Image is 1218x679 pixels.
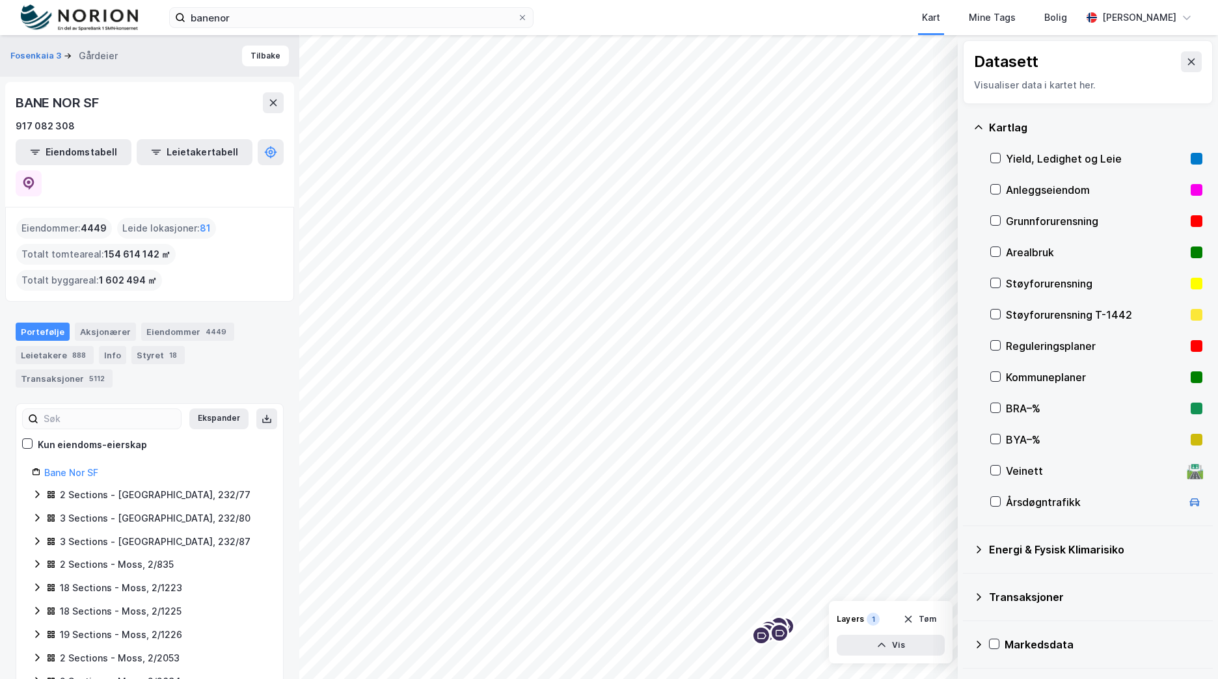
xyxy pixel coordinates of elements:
div: Markedsdata [1005,637,1202,652]
div: Transaksjoner [989,589,1202,605]
div: Portefølje [16,323,70,341]
div: 917 082 308 [16,118,75,134]
div: Anleggseiendom [1006,182,1185,198]
div: Gårdeier [79,48,118,64]
div: 4449 [203,325,229,338]
div: 18 Sections - Moss, 2/1225 [60,604,182,619]
div: Styret [131,346,185,364]
div: 🛣️ [1186,462,1204,479]
div: Kontrollprogram for chat [1153,617,1218,679]
button: Eiendomstabell [16,139,131,165]
div: Aksjonærer [75,323,136,341]
div: Totalt byggareal : [16,270,162,291]
div: Støyforurensning T-1442 [1006,307,1185,323]
img: norion-logo.80e7a08dc31c2e691866.png [21,5,138,31]
div: Map marker [763,618,783,637]
div: 2 Sections - Moss, 2/2053 [60,650,180,666]
div: Eiendommer : [16,218,112,239]
iframe: Chat Widget [1153,617,1218,679]
div: Map marker [759,620,778,639]
input: Søk på adresse, matrikkel, gårdeiere, leietakere eller personer [185,8,517,27]
div: 3 Sections - [GEOGRAPHIC_DATA], 232/80 [60,511,250,526]
button: Tøm [895,609,945,630]
div: Eiendommer [141,323,234,341]
div: Layers [837,614,864,624]
div: 2 Sections - [GEOGRAPHIC_DATA], 232/77 [60,487,250,503]
div: 5112 [87,372,107,385]
button: Tilbake [242,46,289,66]
div: Map marker [769,616,789,635]
div: 2 Sections - Moss, 2/835 [60,557,174,572]
div: BRA–% [1006,401,1185,416]
div: Kart [922,10,940,25]
div: Info [99,346,126,364]
div: 888 [70,349,88,362]
button: Ekspander [189,408,249,429]
div: 3 Sections - [GEOGRAPHIC_DATA], 232/87 [60,534,250,550]
span: 4449 [81,220,107,236]
div: Totalt tomteareal : [16,244,176,265]
div: Veinett [1006,463,1182,479]
button: Fosenkaia 3 [10,49,64,62]
div: 18 Sections - Moss, 2/1223 [60,580,182,596]
div: BANE NOR SF [16,92,101,113]
div: Bolig [1044,10,1067,25]
span: 1 602 494 ㎡ [99,273,157,288]
div: Transaksjoner [16,369,113,388]
div: Kartlag [989,120,1202,135]
div: 19 Sections - Moss, 2/1226 [60,627,182,643]
div: Leide lokasjoner : [117,218,216,239]
div: [PERSON_NAME] [1102,10,1176,25]
span: 154 614 142 ㎡ [104,246,170,262]
div: Reguleringsplaner [1006,338,1185,354]
div: 18 [167,349,180,362]
div: Årsdøgntrafikk [1006,494,1182,510]
div: Arealbruk [1006,245,1185,260]
div: Støyforurensning [1006,276,1185,291]
button: Leietakertabell [137,139,252,165]
div: Grunnforurensning [1006,213,1185,229]
div: BYA–% [1006,432,1185,447]
div: Yield, Ledighet og Leie [1006,151,1185,166]
div: Visualiser data i kartet her. [974,77,1202,93]
div: Kun eiendoms-eierskap [38,437,147,453]
div: Map marker [751,626,771,645]
span: 81 [200,220,211,236]
div: Map marker [757,623,777,643]
div: Datasett [974,51,1038,72]
div: Leietakere [16,346,94,364]
a: Bane Nor SF [44,467,98,478]
button: Vis [837,635,945,656]
div: Kommuneplaner [1006,369,1185,385]
div: 1 [867,613,880,626]
div: Mine Tags [969,10,1016,25]
input: Søk [38,409,181,429]
div: Energi & Fysisk Klimarisiko [989,542,1202,557]
div: Map marker [770,623,789,643]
